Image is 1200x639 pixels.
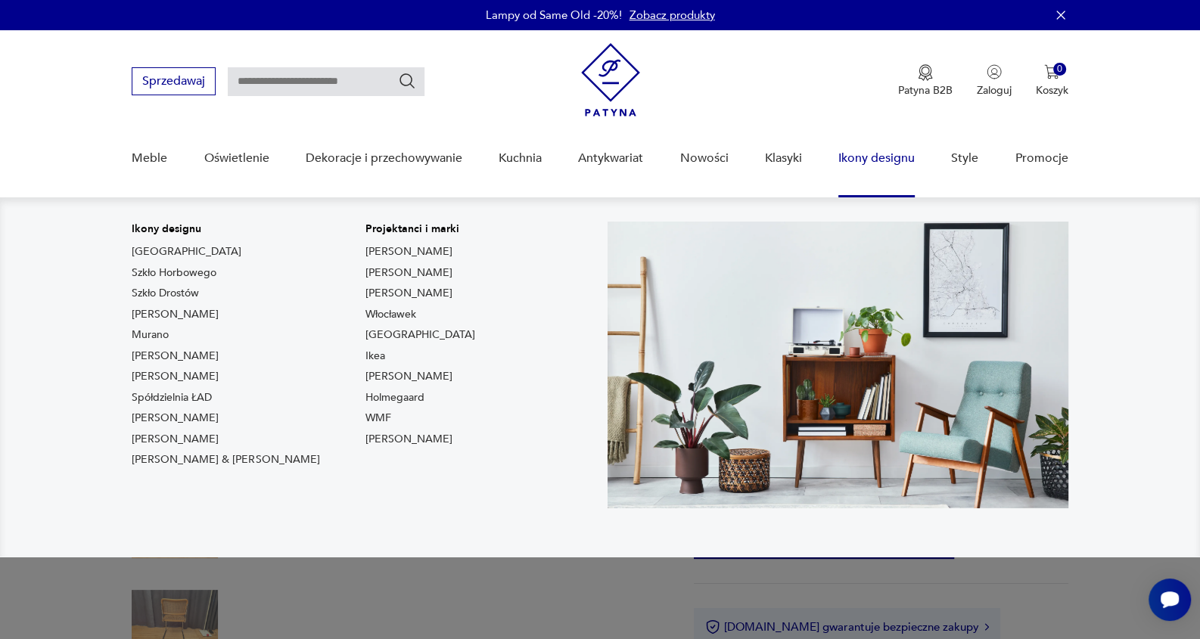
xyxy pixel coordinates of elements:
[765,129,802,188] a: Klasyki
[581,43,640,116] img: Patyna - sklep z meblami i dekoracjami vintage
[132,390,212,405] a: Spółdzielnia ŁAD
[977,83,1012,98] p: Zaloguj
[365,369,452,384] a: [PERSON_NAME]
[1149,579,1191,621] iframe: Smartsupp widget button
[578,129,643,188] a: Antykwariat
[838,129,915,188] a: Ikony designu
[132,452,319,467] a: [PERSON_NAME] & [PERSON_NAME]
[132,327,169,343] a: Murano
[398,72,416,90] button: Szukaj
[898,83,953,98] p: Patyna B2B
[365,286,452,301] a: [PERSON_NAME]
[132,265,216,281] a: Szkło Horbowego
[365,244,452,259] a: [PERSON_NAME]
[977,64,1012,98] button: Zaloguj
[951,129,978,188] a: Style
[1015,129,1068,188] a: Promocje
[132,432,219,447] a: [PERSON_NAME]
[132,369,219,384] a: [PERSON_NAME]
[918,64,933,81] img: Ikona medalu
[365,349,384,364] a: Ikea
[365,411,390,426] a: WMF
[1053,63,1066,76] div: 0
[365,265,452,281] a: [PERSON_NAME]
[306,129,462,188] a: Dekoracje i przechowywanie
[1036,64,1068,98] button: 0Koszyk
[132,67,216,95] button: Sprzedawaj
[365,432,452,447] a: [PERSON_NAME]
[132,286,199,301] a: Szkło Drostów
[204,129,269,188] a: Oświetlenie
[132,222,319,237] p: Ikony designu
[898,64,953,98] button: Patyna B2B
[132,129,167,188] a: Meble
[987,64,1002,79] img: Ikonka użytkownika
[365,307,415,322] a: Włocławek
[499,129,542,188] a: Kuchnia
[132,77,216,88] a: Sprzedawaj
[365,390,424,405] a: Holmegaard
[132,349,219,364] a: [PERSON_NAME]
[365,327,474,343] a: [GEOGRAPHIC_DATA]
[608,222,1068,508] img: Meble
[132,411,219,426] a: [PERSON_NAME]
[365,222,474,237] p: Projektanci i marki
[680,129,729,188] a: Nowości
[132,244,241,259] a: [GEOGRAPHIC_DATA]
[630,8,715,23] a: Zobacz produkty
[1044,64,1059,79] img: Ikona koszyka
[1036,83,1068,98] p: Koszyk
[486,8,622,23] p: Lampy od Same Old -20%!
[132,307,219,322] a: [PERSON_NAME]
[898,64,953,98] a: Ikona medaluPatyna B2B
